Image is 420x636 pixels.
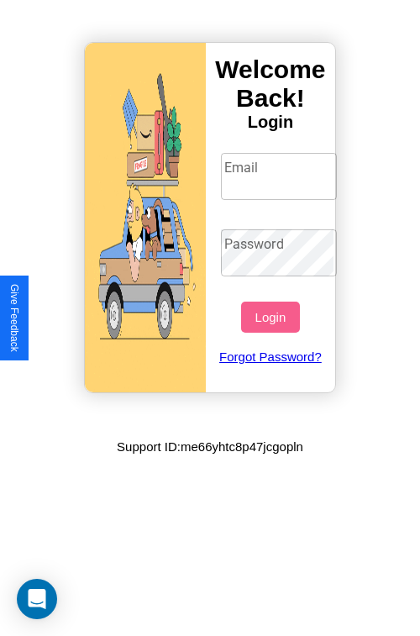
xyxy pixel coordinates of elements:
[213,333,329,381] a: Forgot Password?
[241,302,299,333] button: Login
[206,55,335,113] h3: Welcome Back!
[17,579,57,619] div: Open Intercom Messenger
[206,113,335,132] h4: Login
[8,284,20,352] div: Give Feedback
[117,435,303,458] p: Support ID: me66yhtc8p47jcgopln
[85,43,206,392] img: gif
